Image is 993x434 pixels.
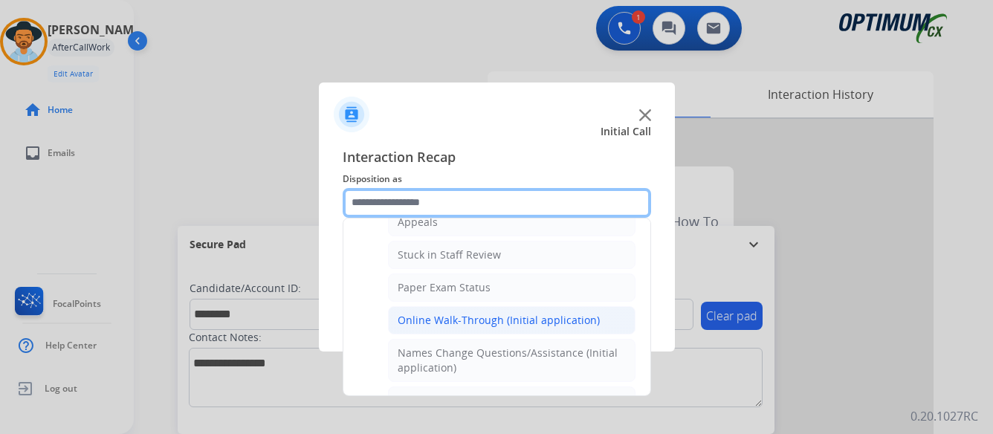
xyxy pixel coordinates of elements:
[343,146,651,170] span: Interaction Recap
[601,124,651,139] span: Initial Call
[334,97,369,132] img: contactIcon
[910,407,978,425] p: 0.20.1027RC
[343,170,651,188] span: Disposition as
[398,280,491,295] div: Paper Exam Status
[398,247,501,262] div: Stuck in Staff Review
[398,215,438,230] div: Appeals
[398,313,600,328] div: Online Walk-Through (Initial application)
[398,393,574,408] div: Endorsement Number Not Working
[398,346,626,375] div: Names Change Questions/Assistance (Initial application)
